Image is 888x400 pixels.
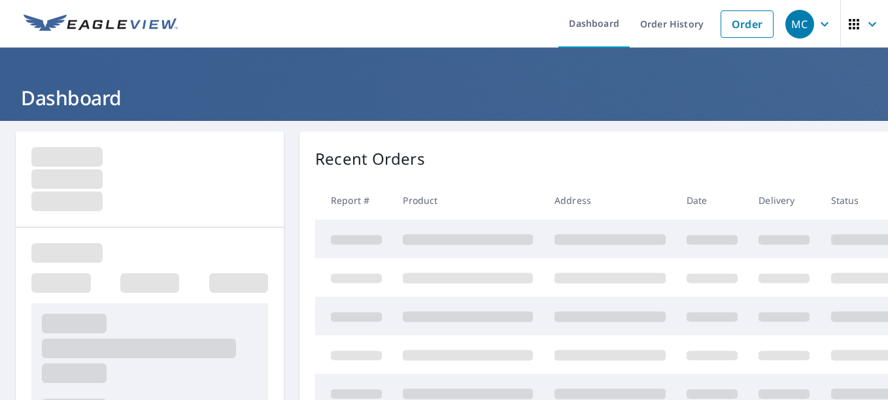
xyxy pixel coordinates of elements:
th: Product [392,181,543,220]
a: Order [721,10,774,38]
h1: Dashboard [16,84,872,111]
img: EV Logo [24,14,178,34]
div: MC [785,10,814,39]
th: Report # [315,181,392,220]
th: Date [676,181,748,220]
th: Delivery [748,181,820,220]
th: Address [544,181,676,220]
p: Recent Orders [315,147,425,171]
